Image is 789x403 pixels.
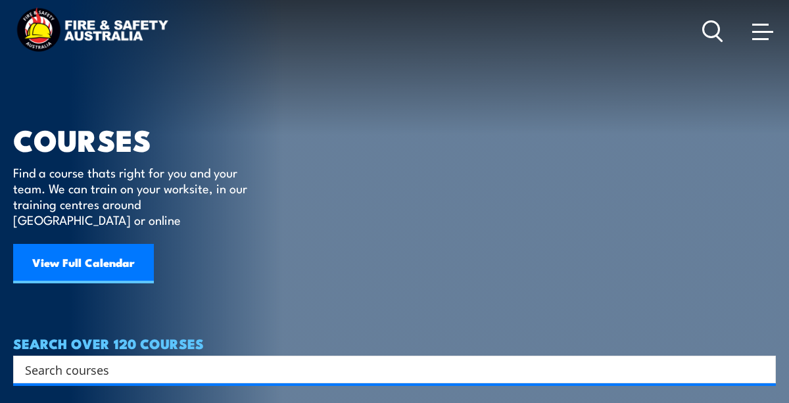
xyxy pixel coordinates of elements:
[13,336,776,350] h4: SEARCH OVER 120 COURSES
[28,360,750,379] form: Search form
[25,360,747,379] input: Search input
[13,164,253,227] p: Find a course thats right for you and your team. We can train on your worksite, in our training c...
[13,244,154,283] a: View Full Calendar
[753,360,771,379] button: Search magnifier button
[13,126,266,152] h1: COURSES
